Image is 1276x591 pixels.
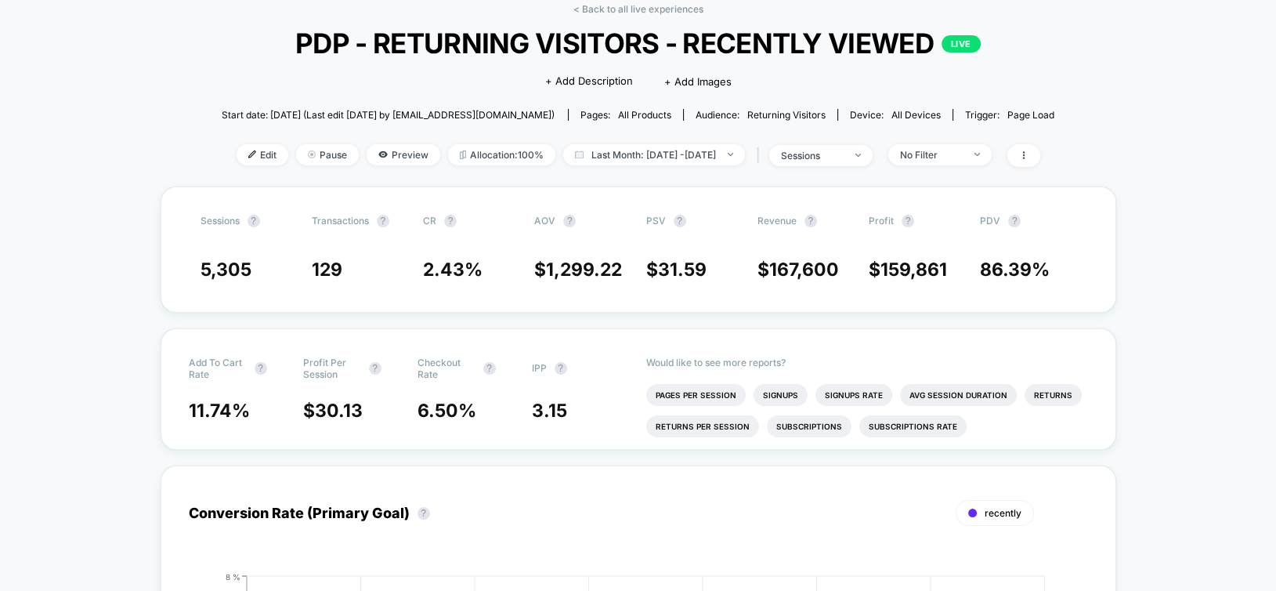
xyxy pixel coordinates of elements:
span: 159,861 [880,259,947,281]
span: Last Month: [DATE] - [DATE] [563,144,745,165]
span: | [753,144,769,167]
span: Allocation: 100% [448,144,555,165]
span: $ [757,259,839,281]
span: Edit [237,144,288,165]
img: end [855,154,861,157]
button: ? [418,507,430,520]
span: 6.50 % [418,400,476,422]
img: edit [248,150,256,158]
div: Pages: [580,109,671,121]
img: end [974,153,980,156]
img: rebalance [460,150,466,159]
img: end [308,150,316,158]
li: Pages Per Session [646,384,746,406]
span: $ [646,259,707,281]
li: Subscriptions [767,415,851,437]
button: ? [369,362,381,375]
div: sessions [781,150,844,161]
span: Preview [367,144,440,165]
button: ? [377,215,389,227]
li: Subscriptions Rate [859,415,967,437]
span: 2.43 % [423,259,483,281]
button: ? [804,215,817,227]
span: + Add Images [664,75,732,88]
span: Profit Per Session [303,357,361,380]
span: PDV [980,215,1000,227]
button: ? [555,362,567,375]
span: + Add Description [545,74,633,89]
span: 3.15 [532,400,567,422]
button: ? [483,362,496,375]
li: Signups Rate [815,384,892,406]
span: $ [303,400,363,422]
button: ? [902,215,914,227]
span: IPP [532,362,547,374]
span: Returning Visitors [747,109,826,121]
span: Device: [837,109,952,121]
span: 31.59 [658,259,707,281]
div: Trigger: [965,109,1054,121]
div: Audience: [696,109,826,121]
a: < Back to all live experiences [573,3,703,15]
img: calendar [575,150,584,158]
button: ? [444,215,457,227]
span: Page Load [1007,109,1054,121]
li: Signups [754,384,808,406]
span: 11.74 % [189,400,250,422]
span: Revenue [757,215,797,227]
span: 30.13 [315,400,363,422]
div: No Filter [900,149,963,161]
button: ? [563,215,576,227]
span: Profit [869,215,894,227]
span: 129 [312,259,342,281]
span: Pause [296,144,359,165]
span: PSV [646,215,666,227]
li: Avg Session Duration [900,384,1017,406]
span: Checkout Rate [418,357,475,380]
span: Add To Cart Rate [189,357,247,380]
span: 1,299.22 [546,259,622,281]
span: recently [985,507,1021,519]
button: ? [255,362,267,375]
li: Returns Per Session [646,415,759,437]
button: ? [248,215,260,227]
span: AOV [534,215,555,227]
button: ? [1008,215,1021,227]
span: Start date: [DATE] (Last edit [DATE] by [EMAIL_ADDRESS][DOMAIN_NAME]) [222,109,555,121]
span: 5,305 [201,259,251,281]
span: $ [869,259,947,281]
li: Returns [1025,384,1082,406]
img: end [728,153,733,156]
tspan: 8 % [226,571,240,581]
span: 167,600 [769,259,839,281]
span: PDP - RETURNING VISITORS - RECENTLY VIEWED [263,27,1013,60]
span: Transactions [312,215,369,227]
p: Would like to see more reports? [646,357,1088,368]
span: CR [423,215,436,227]
p: LIVE [942,35,981,53]
span: all products [618,109,671,121]
span: 86.39 % [980,259,1050,281]
button: ? [674,215,686,227]
span: Sessions [201,215,240,227]
span: all devices [891,109,941,121]
span: $ [534,259,622,281]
